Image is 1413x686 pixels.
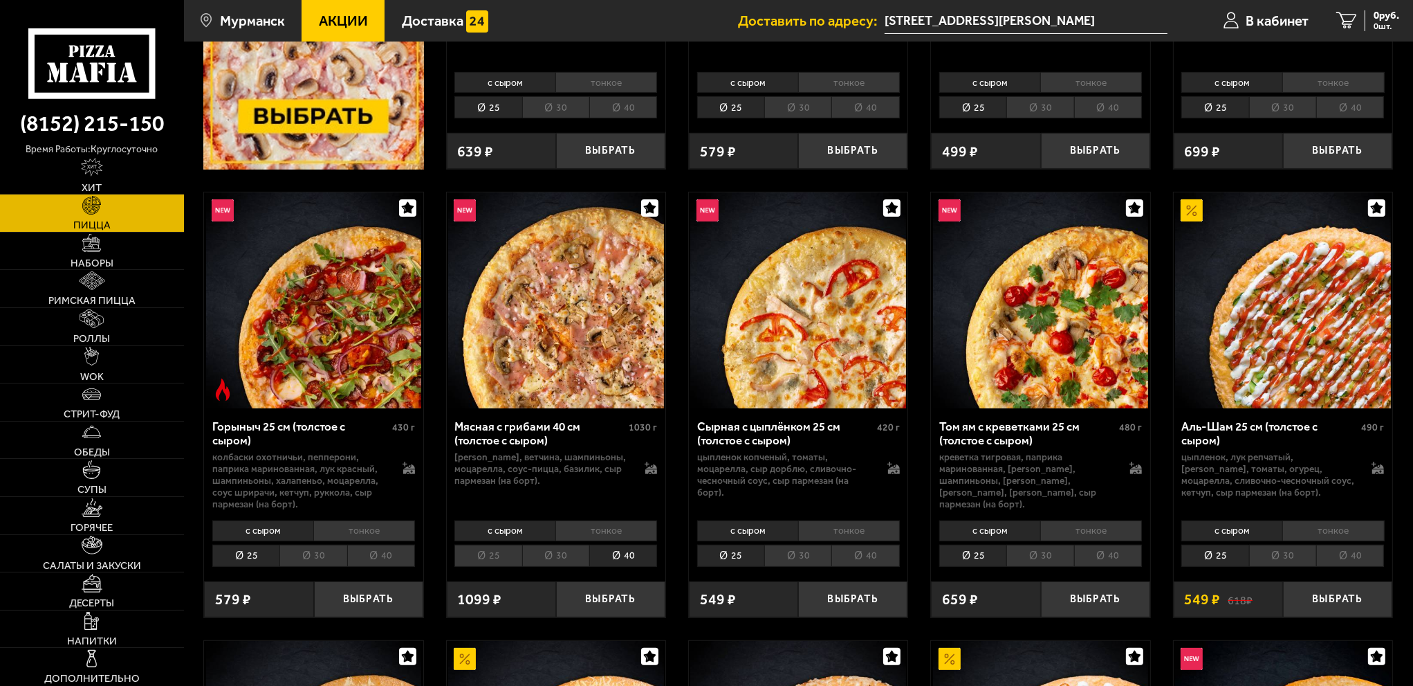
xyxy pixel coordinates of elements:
span: 0 шт. [1374,22,1399,31]
li: 40 [1316,545,1384,567]
span: Горячее [71,523,113,533]
span: Салаты и закуски [43,561,141,571]
img: Горыныч 25 см (толстое с сыром) [206,192,422,408]
li: тонкое [1282,521,1384,541]
li: с сыром [939,521,1040,541]
li: 25 [939,545,1006,567]
s: 618 ₽ [1228,592,1253,606]
li: 25 [454,96,521,118]
li: 40 [831,545,899,567]
span: Супы [77,485,107,495]
li: 30 [1006,545,1073,567]
img: Новинка [454,199,476,222]
span: 420 г [877,422,900,433]
img: Острое блюдо [212,379,234,401]
img: Новинка [939,199,961,222]
img: Новинка [212,199,234,222]
li: с сыром [1181,72,1282,93]
button: Выбрать [1041,581,1150,617]
li: 30 [764,96,831,118]
li: тонкое [798,521,900,541]
li: 30 [522,96,589,118]
span: 499 ₽ [942,144,978,159]
a: НовинкаСырная с цыплёнком 25 см (толстое с сыром) [689,192,907,408]
img: Новинка [1181,648,1203,670]
img: Том ям с креветками 25 см (толстое с сыром) [933,192,1149,408]
li: с сыром [939,72,1040,93]
button: Выбрать [1041,133,1150,169]
div: Горыныч 25 см (толстое с сыром) [212,419,389,448]
li: с сыром [454,72,555,93]
img: Акционный [939,648,961,670]
span: 430 г [392,422,415,433]
li: 40 [1316,96,1384,118]
div: Мясная с грибами 40 см (толстое с сыром) [454,419,625,448]
img: Сырная с цыплёнком 25 см (толстое с сыром) [690,192,906,408]
a: НовинкаМясная с грибами 40 см (толстое с сыром) [447,192,665,408]
span: улица Александра Невского, 75, подъезд 3 [885,8,1167,34]
span: Пицца [73,220,111,231]
li: тонкое [555,521,657,541]
img: Мясная с грибами 40 см (толстое с сыром) [448,192,664,408]
input: Ваш адрес доставки [885,8,1167,34]
li: 25 [697,96,764,118]
p: [PERSON_NAME], ветчина, шампиньоны, моцарелла, соус-пицца, базилик, сыр пармезан (на борт). [454,451,630,487]
span: Роллы [73,334,110,344]
li: с сыром [697,521,798,541]
li: 40 [589,96,657,118]
button: Выбрать [556,581,665,617]
li: тонкое [798,72,900,93]
li: 30 [279,545,347,567]
button: Выбрать [1283,581,1392,617]
span: 0 руб. [1374,10,1399,21]
span: 490 г [1361,422,1384,433]
span: В кабинет [1246,14,1309,28]
li: 25 [1181,545,1248,567]
li: тонкое [313,521,415,541]
li: 25 [697,545,764,567]
span: Хит [82,183,102,193]
img: Аль-Шам 25 см (толстое с сыром) [1175,192,1391,408]
span: 639 ₽ [458,144,494,159]
span: 549 ₽ [1185,592,1221,606]
button: Выбрать [798,133,907,169]
button: Выбрать [798,581,907,617]
span: Дополнительно [44,674,140,684]
a: АкционныйАль-Шам 25 см (толстое с сыром) [1174,192,1392,408]
img: Новинка [696,199,719,222]
p: колбаски Охотничьи, пепперони, паприка маринованная, лук красный, шампиньоны, халапеньо, моцарелл... [212,451,388,510]
button: Выбрать [314,581,423,617]
li: 40 [831,96,899,118]
li: 30 [1249,545,1316,567]
div: Аль-Шам 25 см (толстое с сыром) [1181,419,1358,448]
a: НовинкаОстрое блюдоГорыныч 25 см (толстое с сыром) [204,192,423,408]
span: WOK [80,372,104,382]
span: 579 ₽ [700,144,736,159]
p: цыпленок копченый, томаты, моцарелла, сыр дорблю, сливочно-чесночный соус, сыр пармезан (на борт). [697,451,873,498]
li: тонкое [1040,521,1142,541]
span: 1099 ₽ [458,592,502,606]
span: 699 ₽ [1185,144,1221,159]
div: Сырная с цыплёнком 25 см (толстое с сыром) [697,419,874,448]
div: Том ям с креветками 25 см (толстое с сыром) [939,419,1116,448]
button: Выбрать [556,133,665,169]
li: 30 [1249,96,1316,118]
span: Мурманск [220,14,285,28]
li: 40 [347,545,415,567]
li: тонкое [1282,72,1384,93]
li: с сыром [1181,521,1282,541]
span: 1030 г [629,422,657,433]
li: 40 [1074,545,1142,567]
li: 40 [589,545,657,567]
li: 30 [522,545,589,567]
li: с сыром [697,72,798,93]
li: 25 [1181,96,1248,118]
li: с сыром [212,521,313,541]
span: 579 ₽ [215,592,251,606]
span: 480 г [1119,422,1142,433]
li: 25 [454,545,521,567]
img: Акционный [1181,199,1203,222]
span: Акции [319,14,368,28]
span: Римская пицца [48,296,136,306]
span: Обеды [74,447,110,458]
